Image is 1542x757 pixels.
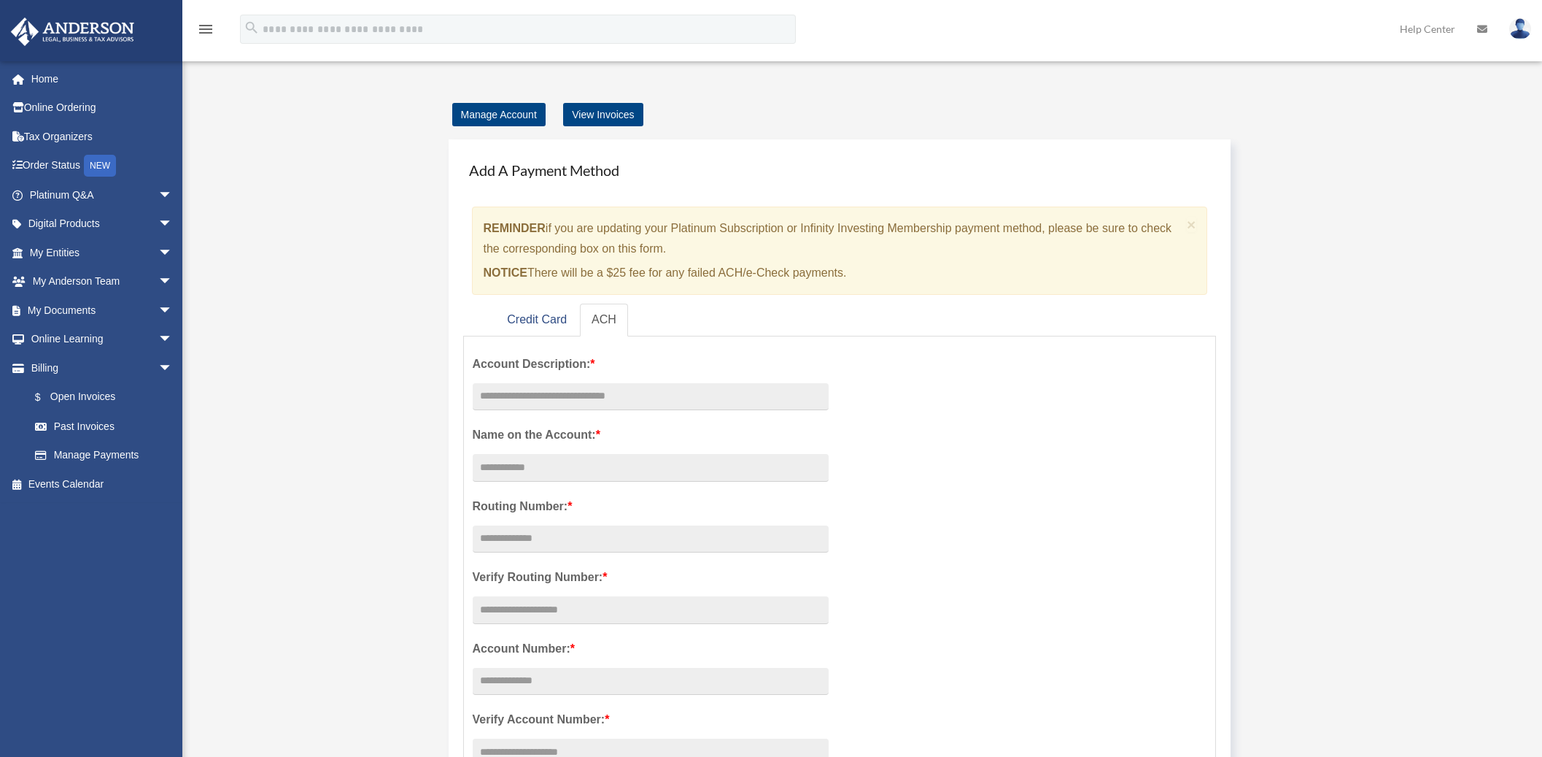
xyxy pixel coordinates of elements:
a: Past Invoices [20,412,195,441]
a: Tax Organizers [10,122,195,151]
div: NEW [84,155,116,177]
a: Digital Productsarrow_drop_down [10,210,195,239]
a: $Open Invoices [20,383,195,412]
a: menu [197,26,214,38]
span: × [1187,216,1196,233]
img: Anderson Advisors Platinum Portal [7,18,139,46]
label: Routing Number: [473,496,829,517]
span: arrow_drop_down [158,325,187,355]
label: Account Description: [473,354,829,374]
span: arrow_drop_down [158,353,187,383]
a: Platinum Q&Aarrow_drop_down [10,180,195,210]
h4: Add A Payment Method [463,154,1217,186]
a: View Invoices [563,103,643,126]
span: arrow_drop_down [158,210,187,239]
p: There will be a $25 fee for any failed ACH/e-Check payments. [484,263,1182,283]
span: $ [43,388,50,407]
a: Events Calendar [10,469,195,499]
img: User Pic [1509,18,1531,39]
span: arrow_drop_down [158,296,187,326]
label: Account Number: [473,639,829,659]
a: Online Learningarrow_drop_down [10,325,195,354]
a: Manage Payments [20,441,187,470]
a: My Anderson Teamarrow_drop_down [10,267,195,296]
label: Verify Routing Number: [473,567,829,588]
button: Close [1187,217,1196,232]
a: Home [10,64,195,93]
i: search [244,20,260,36]
a: Order StatusNEW [10,151,195,181]
strong: NOTICE [484,266,527,279]
a: My Documentsarrow_drop_down [10,296,195,325]
i: menu [197,20,214,38]
a: ACH [580,304,628,337]
a: Billingarrow_drop_down [10,353,195,383]
div: if you are updating your Platinum Subscription or Infinity Investing Membership payment method, p... [472,207,1208,295]
span: arrow_drop_down [158,267,187,297]
a: Manage Account [452,103,546,126]
label: Name on the Account: [473,425,829,445]
span: arrow_drop_down [158,180,187,210]
strong: REMINDER [484,222,546,234]
a: Credit Card [495,304,578,337]
a: Online Ordering [10,93,195,123]
a: My Entitiesarrow_drop_down [10,238,195,267]
span: arrow_drop_down [158,238,187,268]
label: Verify Account Number: [473,710,829,730]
